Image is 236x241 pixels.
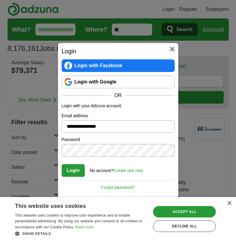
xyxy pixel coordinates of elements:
a: Create one now [113,168,143,173]
div: This website uses cookies [15,201,132,210]
a: Login with Facebook [62,59,175,72]
span: Show details [22,232,51,236]
div: No account? [90,164,143,174]
div: Accept all [153,206,216,218]
a: Login with Google [62,76,175,88]
label: Email address [62,113,175,119]
h2: Login [62,47,175,56]
label: Password [62,136,175,143]
div: Close [227,201,231,206]
div: Decline all [153,221,216,232]
button: Login [62,164,85,177]
p: Login with your Adzuna account: [62,103,175,109]
span: This website uses cookies to improve user experience and to enable personalised advertising. By u... [15,213,142,230]
span: OR [111,92,125,99]
a: Forgot password? [62,180,175,191]
div: Show details [15,230,147,236]
a: Read more, opens a new window [75,225,94,229]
